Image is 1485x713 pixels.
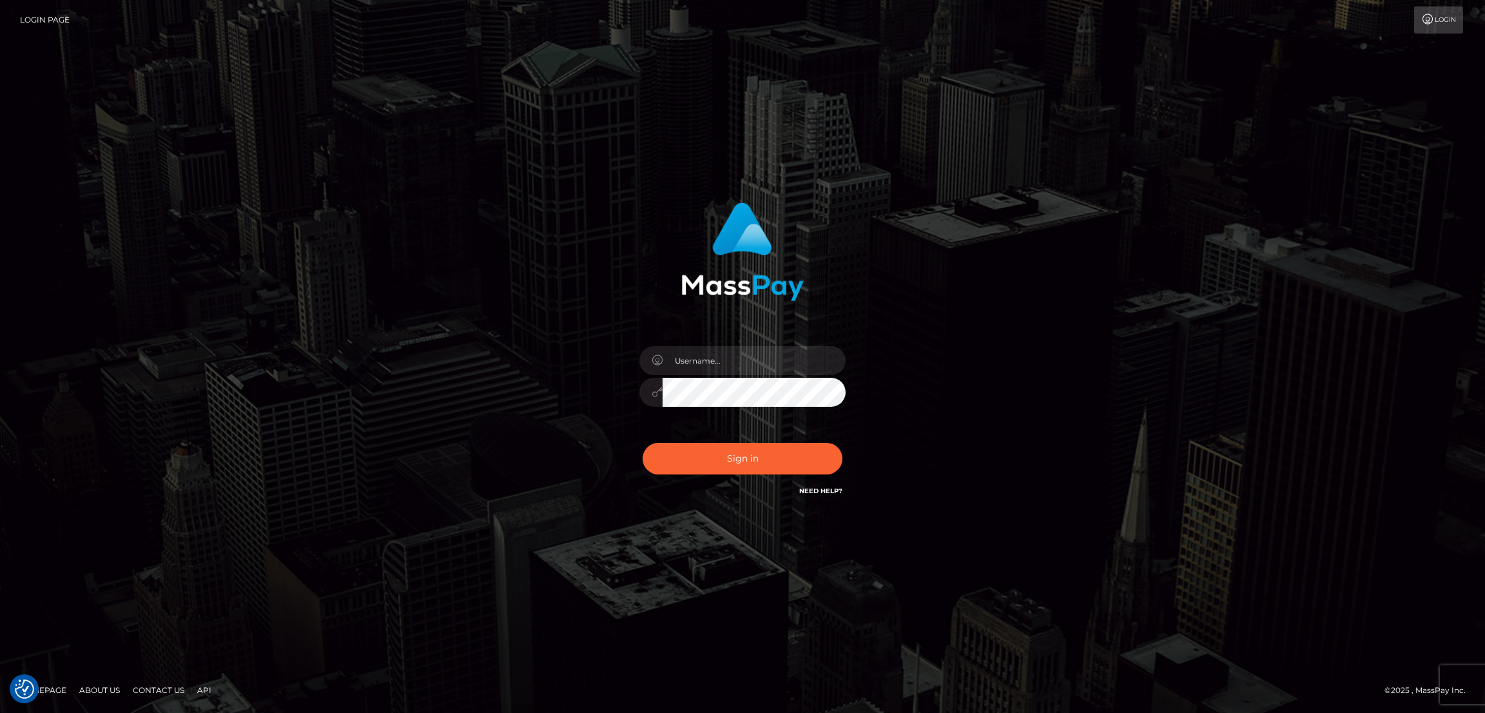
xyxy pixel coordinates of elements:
[15,679,34,699] button: Consent Preferences
[1414,6,1463,34] a: Login
[74,680,125,700] a: About Us
[1384,683,1475,698] div: © 2025 , MassPay Inc.
[663,346,846,375] input: Username...
[15,679,34,699] img: Revisit consent button
[128,680,189,700] a: Contact Us
[20,6,70,34] a: Login Page
[681,202,804,301] img: MassPay Login
[14,680,72,700] a: Homepage
[643,443,842,474] button: Sign in
[799,487,842,495] a: Need Help?
[192,680,217,700] a: API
